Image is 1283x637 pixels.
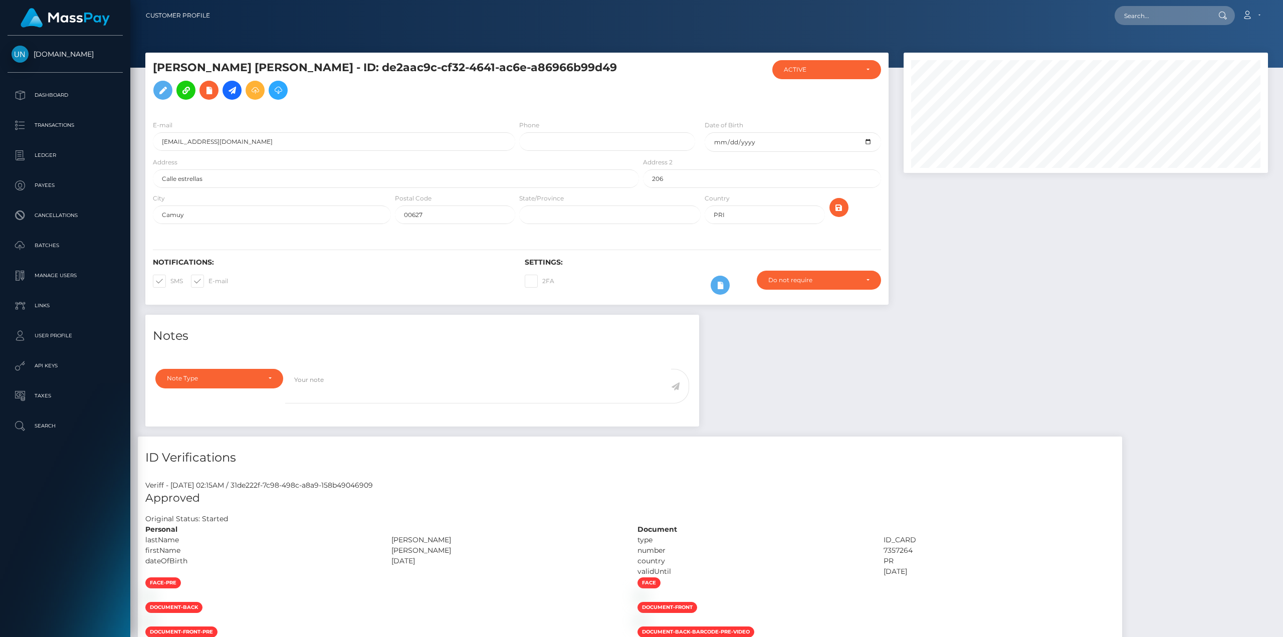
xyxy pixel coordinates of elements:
[384,535,630,545] div: [PERSON_NAME]
[519,194,564,203] label: State/Province
[138,545,384,556] div: firstName
[138,480,1122,491] div: Veriff - [DATE] 02:15AM / 31de222f-7c98-498c-a8a9-158b49046909
[8,263,123,288] a: Manage Users
[21,8,110,28] img: MassPay Logo
[772,60,881,79] button: ACTIVE
[525,275,554,288] label: 2FA
[8,353,123,378] a: API Keys
[876,566,1122,577] div: [DATE]
[145,602,202,613] span: document-back
[637,617,646,625] img: ed275953-0368-4a7a-b9bb-84d00298ce93
[12,418,119,434] p: Search
[637,602,697,613] span: document-front
[138,535,384,545] div: lastName
[145,577,181,588] span: face-pre
[643,158,673,167] label: Address 2
[153,158,177,167] label: Address
[395,194,432,203] label: Postal Code
[145,592,153,600] img: 2c0ca874-8943-4256-962c-aa6def03774a
[8,203,123,228] a: Cancellations
[768,276,858,284] div: Do not require
[12,46,29,63] img: Unlockt.me
[12,118,119,133] p: Transactions
[12,88,119,103] p: Dashboard
[757,271,881,290] button: Do not require
[12,238,119,253] p: Batches
[384,556,630,566] div: [DATE]
[705,121,743,130] label: Date of Birth
[637,592,646,600] img: b78d1ece-a90c-4336-ac5e-d2a847d15d57
[167,374,260,382] div: Note Type
[153,121,172,130] label: E-mail
[155,369,283,388] button: Note Type
[876,535,1122,545] div: ID_CARD
[8,113,123,138] a: Transactions
[8,383,123,408] a: Taxes
[705,194,730,203] label: Country
[12,148,119,163] p: Ledger
[525,258,882,267] h6: Settings:
[223,81,242,100] a: Initiate Payout
[630,535,876,545] div: type
[630,556,876,566] div: country
[153,60,633,105] h5: [PERSON_NAME] [PERSON_NAME] - ID: de2aac9c-cf32-4641-ac6e-a86966b99d49
[12,328,119,343] p: User Profile
[12,208,119,223] p: Cancellations
[12,388,119,403] p: Taxes
[1115,6,1209,25] input: Search...
[12,358,119,373] p: API Keys
[8,233,123,258] a: Batches
[8,323,123,348] a: User Profile
[153,275,183,288] label: SMS
[145,449,1115,467] h4: ID Verifications
[637,525,677,534] strong: Document
[8,143,123,168] a: Ledger
[12,298,119,313] p: Links
[138,556,384,566] div: dateOfBirth
[876,556,1122,566] div: PR
[145,491,1115,506] h5: Approved
[12,268,119,283] p: Manage Users
[153,194,165,203] label: City
[8,173,123,198] a: Payees
[146,5,210,26] a: Customer Profile
[145,514,228,523] h7: Original Status: Started
[8,413,123,439] a: Search
[384,545,630,556] div: [PERSON_NAME]
[784,66,858,74] div: ACTIVE
[145,617,153,625] img: 2efa5437-5819-458a-93ea-ad55275223a2
[8,293,123,318] a: Links
[630,566,876,577] div: validUntil
[153,327,692,345] h4: Notes
[876,545,1122,556] div: 7357264
[637,577,661,588] span: face
[630,545,876,556] div: number
[8,50,123,59] span: [DOMAIN_NAME]
[153,258,510,267] h6: Notifications:
[145,525,177,534] strong: Personal
[12,178,119,193] p: Payees
[8,83,123,108] a: Dashboard
[191,275,228,288] label: E-mail
[519,121,539,130] label: Phone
